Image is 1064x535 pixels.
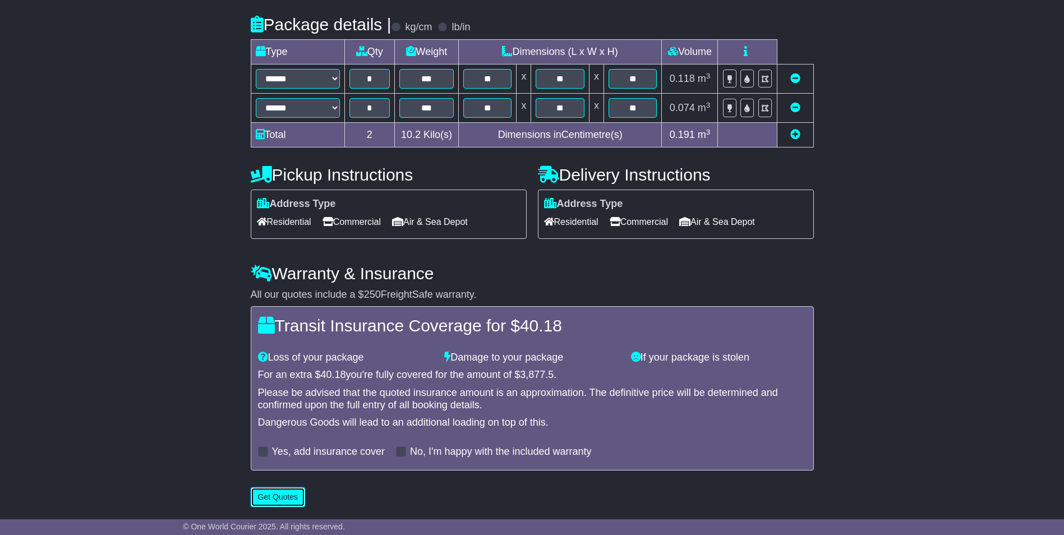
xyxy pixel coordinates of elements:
td: Kilo(s) [394,123,458,147]
div: If your package is stolen [625,352,812,364]
td: Weight [394,40,458,64]
span: 250 [364,289,381,300]
label: No, I'm happy with the included warranty [410,446,592,458]
span: 40.18 [321,369,346,380]
td: x [589,94,604,123]
span: m [698,102,711,113]
span: Air & Sea Depot [392,213,468,230]
label: lb/in [452,21,470,34]
a: Add new item [790,129,800,140]
div: Damage to your package [439,352,625,364]
span: 40.18 [520,316,562,335]
a: Remove this item [790,73,800,84]
label: Address Type [544,198,623,210]
h4: Package details | [251,15,391,34]
div: Please be advised that the quoted insurance amount is an approximation. The definitive price will... [258,387,807,411]
h4: Transit Insurance Coverage for $ [258,316,807,335]
span: m [698,73,711,84]
span: 0.191 [670,129,695,140]
span: 3,877.5 [520,369,554,380]
h4: Delivery Instructions [538,165,814,184]
div: For an extra $ you're fully covered for the amount of $ . [258,369,807,381]
td: 2 [344,123,394,147]
div: Loss of your package [252,352,439,364]
td: Type [251,40,344,64]
span: 0.074 [670,102,695,113]
td: Qty [344,40,394,64]
h4: Warranty & Insurance [251,264,814,283]
span: 0.118 [670,73,695,84]
td: Volume [662,40,718,64]
button: Get Quotes [251,487,306,507]
td: x [589,64,604,94]
div: All our quotes include a $ FreightSafe warranty. [251,289,814,301]
span: Commercial [323,213,381,230]
td: Total [251,123,344,147]
label: Address Type [257,198,336,210]
a: Remove this item [790,102,800,113]
label: kg/cm [405,21,432,34]
h4: Pickup Instructions [251,165,527,184]
sup: 3 [706,72,711,80]
label: Yes, add insurance cover [272,446,385,458]
span: Commercial [610,213,668,230]
span: m [698,129,711,140]
span: Residential [544,213,598,230]
div: Dangerous Goods will lead to an additional loading on top of this. [258,417,807,429]
td: x [517,64,531,94]
sup: 3 [706,101,711,109]
span: 10.2 [401,129,421,140]
span: Residential [257,213,311,230]
td: Dimensions in Centimetre(s) [458,123,662,147]
td: Dimensions (L x W x H) [458,40,662,64]
td: x [517,94,531,123]
span: © One World Courier 2025. All rights reserved. [183,522,345,531]
span: Air & Sea Depot [679,213,755,230]
sup: 3 [706,128,711,136]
